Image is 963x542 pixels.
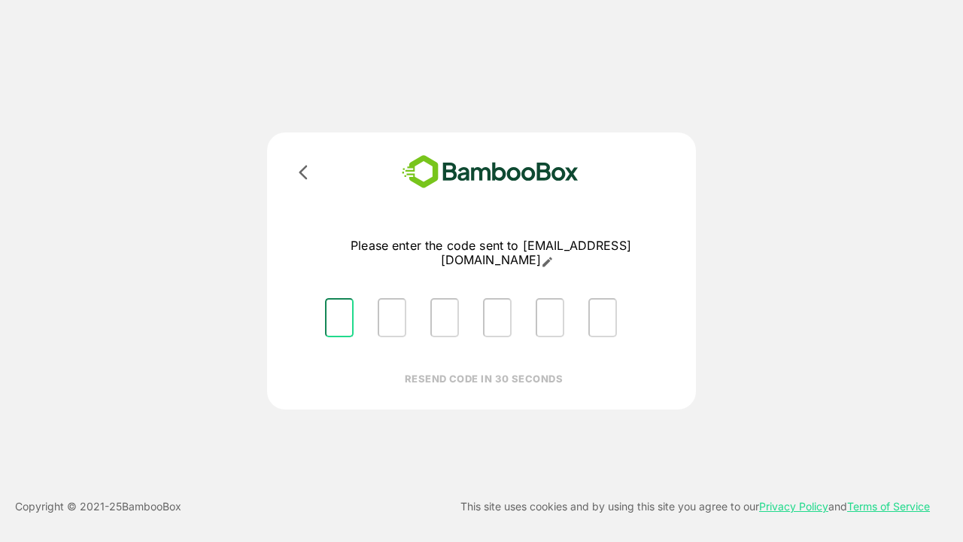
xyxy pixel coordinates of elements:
input: Please enter OTP character 5 [536,298,564,337]
input: Please enter OTP character 1 [325,298,354,337]
input: Please enter OTP character 4 [483,298,512,337]
input: Please enter OTP character 3 [430,298,459,337]
a: Terms of Service [847,500,930,513]
p: Please enter the code sent to [EMAIL_ADDRESS][DOMAIN_NAME] [313,239,669,268]
img: bamboobox [380,151,600,193]
p: Copyright © 2021- 25 BambooBox [15,498,181,516]
input: Please enter OTP character 6 [588,298,617,337]
a: Privacy Policy [759,500,828,513]
input: Please enter OTP character 2 [378,298,406,337]
p: This site uses cookies and by using this site you agree to our and [460,498,930,516]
